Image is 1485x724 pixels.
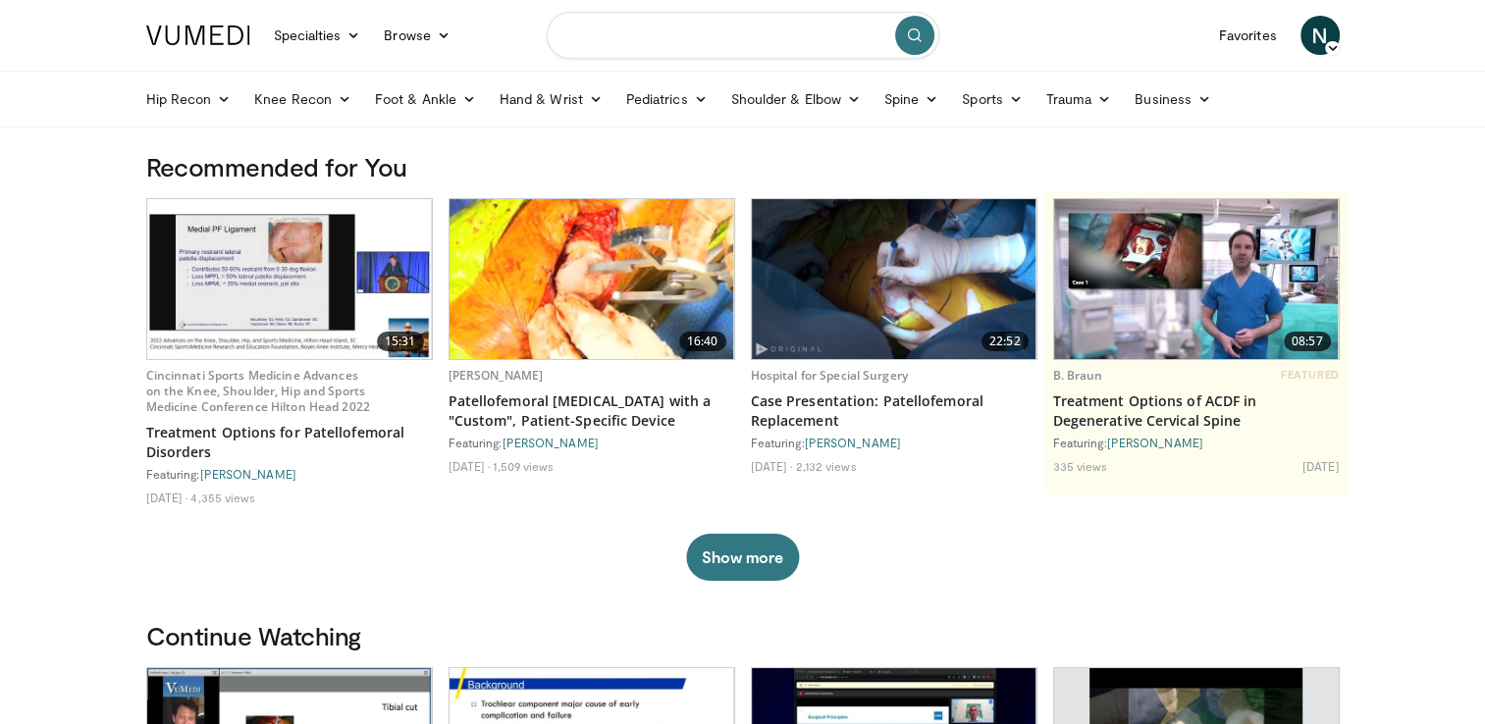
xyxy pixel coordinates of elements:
[450,199,734,359] a: 16:40
[547,12,939,59] input: Search topics, interventions
[488,79,614,119] a: Hand & Wrist
[679,332,726,351] span: 16:40
[1034,79,1124,119] a: Trauma
[1053,458,1108,474] li: 335 views
[146,620,1340,651] h3: Continue Watching
[752,199,1036,359] img: e3aa87a0-6a49-47fd-9942-3780ec517094.620x360_q85_upscale.jpg
[686,534,799,581] button: Show more
[751,458,793,474] li: [DATE]
[146,151,1340,182] h3: Recommended for You
[1054,199,1339,359] a: 08:57
[1207,16,1289,55] a: Favorites
[1281,368,1339,382] span: FEATURED
[146,466,433,482] div: Featuring:
[1123,79,1223,119] a: Business
[1302,458,1340,474] li: [DATE]
[190,490,255,505] li: 4,355 views
[146,367,370,415] a: Cincinnati Sports Medicine Advances on the Knee, Shoulder, Hip and Sports Medicine Conference Hil...
[752,199,1036,359] a: 22:52
[719,79,873,119] a: Shoulder & Elbow
[751,435,1037,450] div: Featuring:
[449,458,491,474] li: [DATE]
[503,436,599,449] a: [PERSON_NAME]
[1053,367,1103,384] a: B. Braun
[147,199,432,359] img: 6d1c6822-5ed3-4938-bc61-0ad3c01bef32.620x360_q85_upscale.jpg
[146,490,188,505] li: [DATE]
[873,79,950,119] a: Spine
[751,391,1037,431] a: Case Presentation: Patellofemoral Replacement
[1300,16,1340,55] a: N
[795,458,856,474] li: 2,132 views
[450,199,734,359] img: 0ad8fa50-2947-432d-9c0a-9171585816d6.620x360_q85_upscale.jpg
[147,199,432,359] a: 15:31
[1284,332,1331,351] span: 08:57
[1053,435,1340,450] div: Featuring:
[1107,436,1203,449] a: [PERSON_NAME]
[372,16,462,55] a: Browse
[493,458,554,474] li: 1,509 views
[449,435,735,450] div: Featuring:
[1053,391,1340,431] a: Treatment Options of ACDF in Degenerative Cervical Spine
[200,467,296,481] a: [PERSON_NAME]
[614,79,719,119] a: Pediatrics
[146,423,433,462] a: Treatment Options for Patellofemoral Disorders
[146,26,250,45] img: VuMedi Logo
[1054,199,1339,359] img: 009a77ed-cfd7-46ce-89c5-e6e5196774e0.620x360_q85_upscale.jpg
[449,367,544,384] a: [PERSON_NAME]
[981,332,1029,351] span: 22:52
[805,436,901,449] a: [PERSON_NAME]
[262,16,373,55] a: Specialties
[377,332,424,351] span: 15:31
[363,79,488,119] a: Foot & Ankle
[242,79,363,119] a: Knee Recon
[751,367,908,384] a: Hospital for Special Surgery
[449,391,735,431] a: Patellofemoral [MEDICAL_DATA] with a "Custom", Patient-Specific Device
[134,79,243,119] a: Hip Recon
[950,79,1034,119] a: Sports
